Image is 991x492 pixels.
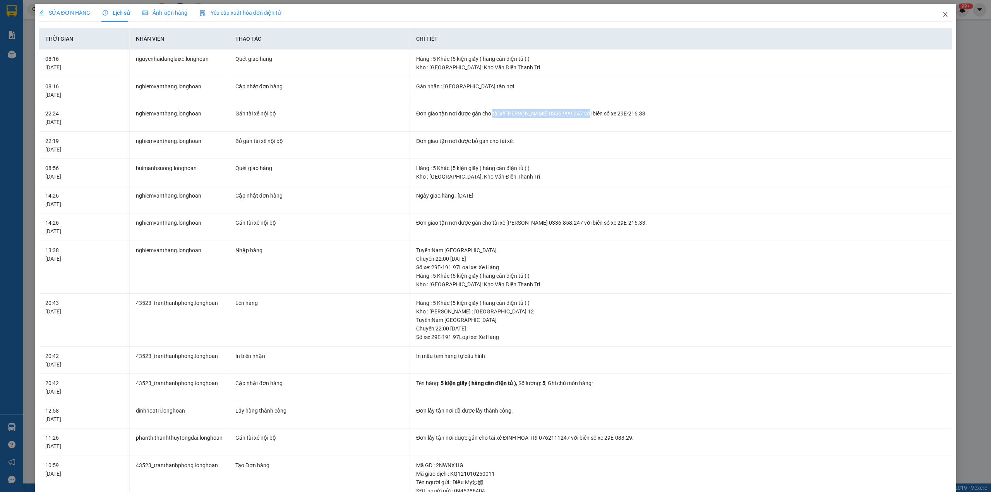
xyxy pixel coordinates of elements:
div: Tuyến : Nam [GEOGRAPHIC_DATA] Chuyến: 22:00 [DATE] Số xe: 29E-191.97 Loại xe: Xe Hàng [416,246,946,272]
img: icon [200,10,206,16]
td: nghiemvanthang.longhoan [130,213,229,241]
div: 14:26 [DATE] [45,191,123,208]
div: Quét giao hàng [235,55,404,63]
span: Lịch sử [103,10,130,16]
div: 13:38 [DATE] [45,246,123,263]
span: picture [142,10,148,15]
td: buimanhsuong.longhoan [130,159,229,186]
td: nghiemvanthang.longhoan [130,186,229,214]
td: 43523_tranthanhphong.longhoan [130,347,229,374]
div: Hàng : 5 Khác (5 kiện giấy ( hàng cân điện tủ ) ) [416,272,946,280]
div: Cập nhật đơn hàng [235,191,404,200]
div: Kho : [GEOGRAPHIC_DATA]: Kho Văn Điển Thanh Trì [416,172,946,181]
div: 12:58 [DATE] [45,406,123,423]
div: In biên nhận [235,352,404,360]
span: close [942,11,948,17]
th: Thao tác [229,28,410,50]
span: SỬA ĐƠN HÀNG [39,10,90,16]
div: 10:59 [DATE] [45,461,123,478]
div: 20:43 [DATE] [45,299,123,316]
div: Đơn lấy tận nơi được gán cho tài xế ĐINH HÒA TRÍ 0762111247 với biển số xe 29E-083.29. [416,434,946,442]
div: Kho : [GEOGRAPHIC_DATA]: Kho Văn Điển Thanh Trì [416,63,946,72]
div: Lên hàng [235,299,404,307]
div: Tên hàng: , Số lượng: , Ghi chú món hàng: [416,379,946,387]
span: edit [39,10,44,15]
span: Ảnh kiện hàng [142,10,187,16]
div: Ngày giao hàng : [DATE] [416,191,946,200]
div: Gán tài xế nội bộ [235,434,404,442]
div: Cập nhật đơn hàng [235,379,404,387]
div: Gán tài xế nội bộ [235,109,404,118]
td: nghiemvanthang.longhoan [130,104,229,132]
td: phanthithanhthuytongdai.longhoan [130,428,229,456]
div: Nhập hàng [235,246,404,255]
div: Cập nhật đơn hàng [235,82,404,91]
td: 43523_tranthanhphong.longhoan [130,374,229,401]
td: nghiemvanthang.longhoan [130,77,229,105]
td: nghiemvanthang.longhoan [130,241,229,294]
div: Gán tài xế nội bộ [235,218,404,227]
div: Đơn lấy tận nơi đã được lấy thành công. [416,406,946,415]
div: 08:16 [DATE] [45,82,123,99]
span: clock-circle [103,10,108,15]
div: Đơn giao tận nơi được gán cho tài xế [PERSON_NAME] 0356.999.247 với biển số xe 29E-216.33. [416,109,946,118]
td: dinhhoatri.longhoan [130,401,229,429]
div: In mẫu tem hàng tự cấu hình [416,352,946,360]
th: Thời gian [39,28,130,50]
div: Quét giao hàng [235,164,404,172]
th: Chi tiết [410,28,952,50]
div: Đơn giao tận nơi được gán cho tài xế [PERSON_NAME] 0336.858.247 với biển số xe 29E-216.33. [416,218,946,227]
div: Gán nhãn : [GEOGRAPHIC_DATA] tận nơi [416,82,946,91]
div: Kho : [GEOGRAPHIC_DATA]: Kho Văn Điển Thanh Trì [416,280,946,289]
div: Tên người gửi : Diệu My妙媚 [416,478,946,487]
span: 5 [542,380,545,386]
div: Mã giao dịch : KQ121010250011 [416,470,946,478]
div: Kho : [PERSON_NAME] : [GEOGRAPHIC_DATA] 12 [416,307,946,316]
div: Hàng : 5 Khác (5 kiện giấy ( hàng cân điện tủ ) ) [416,164,946,172]
div: Bỏ gán tài xế nội bộ [235,137,404,145]
div: 20:42 [DATE] [45,379,123,396]
div: Tuyến : Nam [GEOGRAPHIC_DATA] Chuyến: 22:00 [DATE] Số xe: 29E-191.97 Loại xe: Xe Hàng [416,316,946,341]
td: 43523_tranthanhphong.longhoan [130,294,229,347]
div: 22:24 [DATE] [45,109,123,126]
div: 08:16 [DATE] [45,55,123,72]
span: 5 kiện giấy ( hàng cân điện tủ ) [441,380,516,386]
div: Đơn giao tận nơi được bỏ gán cho tài xế. [416,137,946,145]
div: Hàng : 5 Khác (5 kiện giấy ( hàng cân điện tủ ) ) [416,55,946,63]
div: 08:56 [DATE] [45,164,123,181]
div: Tạo Đơn hàng [235,461,404,470]
div: Mã GD : 2NWNX1IG [416,461,946,470]
td: nghiemvanthang.longhoan [130,132,229,159]
button: Close [934,4,956,26]
div: Lấy hàng thành công [235,406,404,415]
div: 14:26 [DATE] [45,218,123,236]
th: Nhân viên [130,28,229,50]
div: 20:42 [DATE] [45,352,123,369]
td: nguyenhaidanglaixe.longhoan [130,50,229,77]
div: 11:26 [DATE] [45,434,123,451]
div: 22:19 [DATE] [45,137,123,154]
span: Yêu cầu xuất hóa đơn điện tử [200,10,281,16]
div: Hàng : 5 Khác (5 kiện giấy ( hàng cân điện tủ ) ) [416,299,946,307]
